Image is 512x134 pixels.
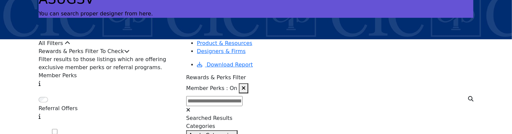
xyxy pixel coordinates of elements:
a: Designers & Firms [197,48,246,54]
h6: Rewards & Perks Filter [186,74,473,81]
div: Categories [186,122,473,130]
input: Switch to Member Perks [39,97,48,102]
p: You can search proper designer from here. [39,10,473,18]
li: Download Report [197,61,473,69]
span: All Filters [39,40,63,46]
div: Rewards & Perks Filter To Check [39,47,178,55]
div: Searched Results [186,114,473,122]
div: Filter results to those listings which are offering exclusive member perks or referral programs. [39,55,178,72]
span: Download Report [207,61,253,68]
span: 7 [39,89,47,95]
span: Referral Offers [39,105,78,111]
span: 4 [39,122,47,128]
span: Member Perks [39,72,77,79]
a: Product & Resources [197,40,252,46]
a: Download Report [197,61,253,68]
span: Member Perks : On [186,85,237,91]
